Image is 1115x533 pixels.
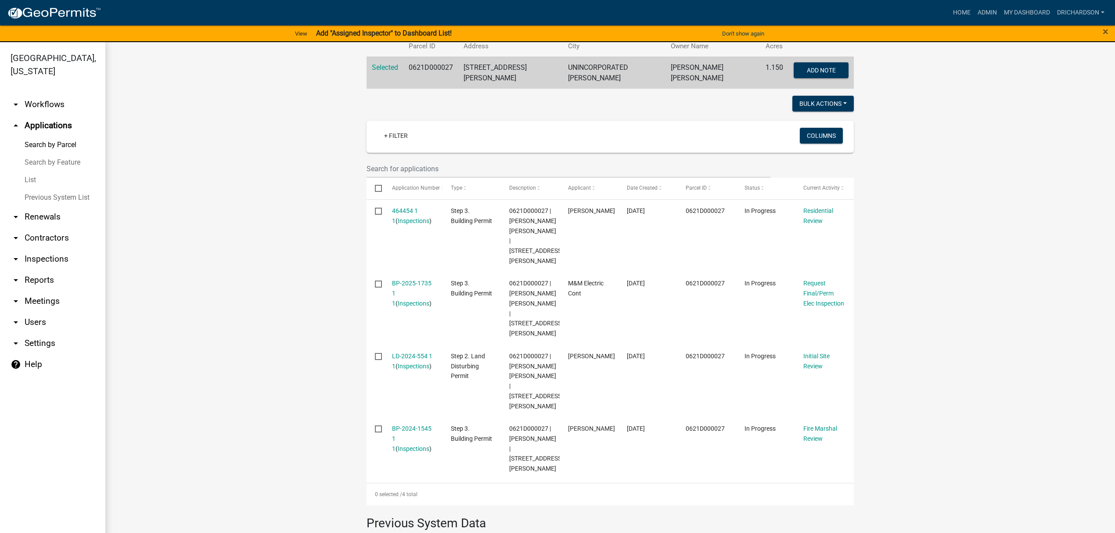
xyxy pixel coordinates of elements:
span: Step 3. Building Permit [451,425,492,442]
span: Parcel ID [686,185,707,191]
span: 01/16/2025 [627,280,645,287]
span: Current Activity [803,185,840,191]
span: 08/27/2024 [627,353,645,360]
a: Residential Review [803,207,833,224]
datatable-header-cell: Parcel ID [677,178,736,199]
a: 464454 1 1 [392,207,418,224]
a: Home [950,4,974,21]
datatable-header-cell: Status [736,178,795,199]
datatable-header-cell: Type [442,178,501,199]
span: 0621D000027 [686,207,725,214]
div: 4 total [367,483,854,505]
span: 0 selected / [375,491,402,497]
span: Description [509,185,536,191]
span: Date Created [627,185,658,191]
span: 08/15/2025 [627,207,645,214]
span: Type [451,185,462,191]
datatable-header-cell: Description [501,178,560,199]
span: 0621D000027 [686,425,725,432]
td: 1.150 [760,57,788,89]
i: arrow_drop_down [11,338,21,349]
span: Status [745,185,760,191]
span: 0621D000027 [686,280,725,287]
datatable-header-cell: Date Created [619,178,677,199]
datatable-header-cell: Application Number [383,178,442,199]
span: In Progress [745,353,776,360]
th: Parcel ID [403,36,458,57]
i: arrow_drop_down [11,275,21,285]
h3: Previous System Data [367,505,854,533]
a: Selected [372,63,398,72]
span: Step 2. Land Disturbing Permit [451,353,485,380]
span: × [1103,25,1108,38]
span: Add Note [806,66,835,73]
td: [STREET_ADDRESS][PERSON_NAME] [458,57,563,89]
td: 0621D000027 [403,57,458,89]
i: arrow_drop_down [11,99,21,110]
a: Inspections [398,445,429,452]
span: Step 3. Building Permit [451,280,492,297]
datatable-header-cell: Select [367,178,383,199]
a: drichardson [1054,4,1108,21]
span: In Progress [745,280,776,287]
div: ( ) [392,206,434,226]
button: Don't show again [719,26,768,41]
span: 0621D000027 [686,353,725,360]
i: arrow_drop_up [11,120,21,131]
span: Applicant [568,185,591,191]
span: 07/31/2024 [627,425,645,432]
a: LD-2024-554 1 1 [392,353,432,370]
span: 0621D000027 | LOPEZ HILBER MENDOZA | 1519 NEW FRANKLIN RD [509,207,563,264]
datatable-header-cell: Current Activity [795,178,854,199]
a: My Dashboard [1000,4,1054,21]
span: Hilber Mendoza Lopez [568,425,615,432]
button: Bulk Actions [792,96,854,112]
th: City [563,36,665,57]
a: Inspections [398,300,429,307]
th: Acres [760,36,788,57]
span: 0621D000027 | LOPEZ HILBER MENDOZA | 1519 NEW FRANKLIN RD [509,280,563,337]
button: Close [1103,26,1108,37]
i: help [11,359,21,370]
i: arrow_drop_down [11,296,21,306]
i: arrow_drop_down [11,233,21,243]
a: Inspections [398,217,429,224]
span: In Progress [745,425,776,432]
button: Add Note [794,62,849,78]
a: View [291,26,311,41]
a: Fire Marshal Review [803,425,837,442]
i: arrow_drop_down [11,212,21,222]
div: ( ) [392,351,434,371]
span: 0621D000027 | Hilber Mendoza Lopez | 1519 NEW FRANKLIN RD [509,425,563,472]
span: M&M Electric Cont [568,280,604,297]
input: Search for applications [367,160,770,178]
i: arrow_drop_down [11,317,21,328]
a: BP-2025-1735 1 1 [392,280,432,307]
span: Application Number [392,185,440,191]
th: Owner Name [665,36,760,57]
button: Columns [800,128,843,144]
datatable-header-cell: Applicant [560,178,619,199]
a: Admin [974,4,1000,21]
span: JOHN C PATTERSON [568,353,615,360]
a: BP-2024-1545 1 1 [392,425,432,452]
a: Inspections [398,363,429,370]
span: Hilber Lopez [568,207,615,214]
a: Request Final/Perm Elec Inspection [803,280,844,307]
a: Initial Site Review [803,353,830,370]
span: In Progress [745,207,776,214]
td: UNINCORPORATED [PERSON_NAME] [563,57,665,89]
td: [PERSON_NAME] [PERSON_NAME] [665,57,760,89]
th: Address [458,36,563,57]
strong: Add "Assigned Inspector" to Dashboard List! [316,29,452,37]
i: arrow_drop_down [11,254,21,264]
div: ( ) [392,424,434,454]
div: ( ) [392,278,434,308]
span: 0621D000027 | LOPEZ HILBER MENDOZA | 1519 NEW FRANKLIN RD [509,353,563,410]
span: Step 3. Building Permit [451,207,492,224]
a: + Filter [377,128,415,144]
